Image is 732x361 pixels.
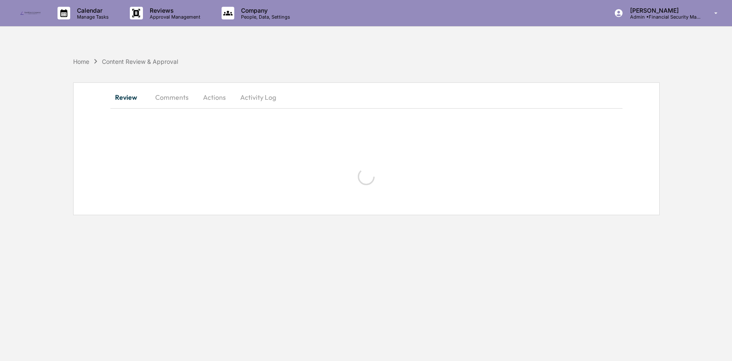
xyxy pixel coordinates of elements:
[234,7,294,14] p: Company
[110,87,623,107] div: secondary tabs example
[623,7,702,14] p: [PERSON_NAME]
[143,14,205,20] p: Approval Management
[143,7,205,14] p: Reviews
[102,58,178,65] div: Content Review & Approval
[233,87,283,107] button: Activity Log
[148,87,195,107] button: Comments
[195,87,233,107] button: Actions
[73,58,89,65] div: Home
[234,14,294,20] p: People, Data, Settings
[20,11,41,15] img: logo
[110,87,148,107] button: Review
[70,14,113,20] p: Manage Tasks
[623,14,702,20] p: Admin • Financial Security Management
[70,7,113,14] p: Calendar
